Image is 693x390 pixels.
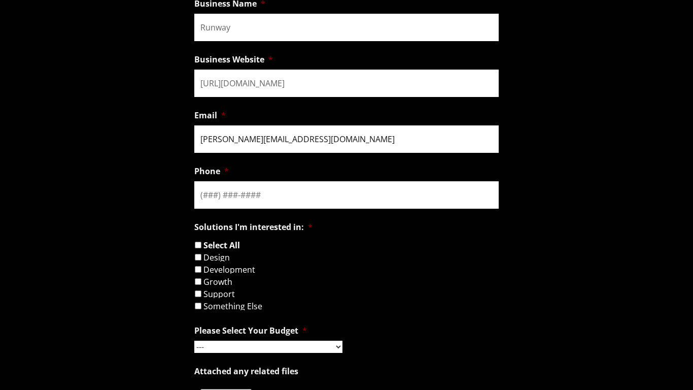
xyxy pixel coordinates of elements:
[642,341,693,390] iframe: Chat Widget
[194,54,273,65] label: Business Website
[194,181,499,209] input: (###) ###-####
[203,266,255,274] label: Development
[203,278,232,286] label: Growth
[194,70,499,97] input: https://
[194,110,226,121] label: Email
[203,241,240,249] label: Select All
[203,290,235,298] label: Support
[194,166,229,177] label: Phone
[194,326,307,336] label: Please Select Your Budget
[203,302,262,310] label: Something Else
[194,222,313,233] label: Solutions I'm interested in:
[194,366,298,377] label: Attached any related files
[203,253,230,262] label: Design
